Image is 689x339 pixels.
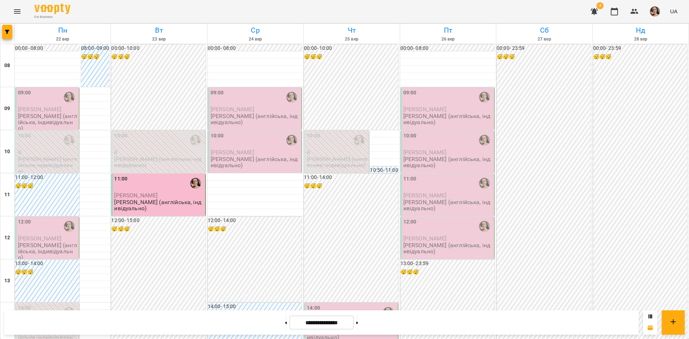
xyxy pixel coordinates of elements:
h6: Чт [305,25,398,36]
p: 0 [18,149,78,155]
h6: 13:00 - 14:00 [15,260,79,268]
img: Крикун Анна (а) [64,135,75,146]
h6: 😴😴😴 [81,53,109,61]
p: [PERSON_NAME] (англійська, індивідуально) [403,199,493,212]
span: [PERSON_NAME] [114,192,158,199]
h6: 😴😴😴 [15,268,79,276]
h6: 😴😴😴 [593,53,687,61]
h6: 😴😴😴 [304,182,398,190]
h6: 08 [4,62,10,70]
span: [PERSON_NAME] [403,192,447,199]
div: Крикун Анна (а) [64,221,75,232]
h6: 00:00 - 10:00 [304,44,398,52]
label: 12:00 [18,218,31,226]
h6: 14:00 - 15:00 [208,303,302,311]
h6: 12:00 - 14:00 [208,217,302,225]
h6: Сб [497,25,591,36]
h6: 😴😴😴 [497,53,591,61]
h6: 00:00 - 23:59 [593,44,687,52]
p: 0 [114,149,203,155]
label: 11:00 [403,175,417,183]
h6: 00:00 - 08:00 [15,44,79,52]
p: [PERSON_NAME] (англійська, індивідуально) [211,156,300,169]
img: Крикун Анна (а) [479,135,490,146]
h6: 10 [4,148,10,156]
span: 4 [596,2,604,9]
span: [PERSON_NAME] [403,106,447,113]
button: UA [667,5,680,18]
p: [PERSON_NAME] (англійська, індивідуально) [211,113,300,126]
h6: 13:00 - 23:59 [400,260,495,268]
label: 14:00 [307,304,320,312]
span: [PERSON_NAME] [18,106,61,113]
span: UA [670,8,678,15]
h6: 24 вер [208,36,302,43]
p: [PERSON_NAME] (англійська, індивідуально) [307,156,367,169]
img: Крикун Анна (а) [190,135,201,146]
h6: 😴😴😴 [304,53,398,61]
label: 10:00 [114,132,127,140]
h6: 00:00 - 10:00 [111,44,205,52]
h6: 00:00 - 08:00 [208,44,302,52]
label: 10:00 [307,132,320,140]
h6: 28 вер [594,36,688,43]
img: Voopty Logo [34,4,70,14]
img: Крикун Анна (а) [64,92,75,103]
h6: Пн [16,25,109,36]
h6: 27 вер [497,36,591,43]
span: [PERSON_NAME] [211,149,254,156]
img: Крикун Анна (а) [479,178,490,189]
h6: 😴😴😴 [208,225,302,233]
p: [PERSON_NAME] (англійська, індивідуально) [403,113,493,126]
h6: 22 вер [16,36,109,43]
span: For Business [34,15,70,19]
span: [PERSON_NAME] [211,106,254,113]
h6: 26 вер [401,36,495,43]
p: [PERSON_NAME] (англійська, індивідуально) [114,199,203,212]
img: Крикун Анна (а) [286,135,297,146]
label: 10:00 [18,132,31,140]
img: Крикун Анна (а) [190,178,201,189]
h6: 😴😴😴 [111,53,205,61]
img: Крикун Анна (а) [354,135,365,146]
span: [PERSON_NAME] [403,235,447,242]
h6: 00:00 - 08:00 [400,44,495,52]
button: Menu [9,3,26,20]
label: 09:00 [211,89,224,97]
h6: 25 вер [305,36,398,43]
h6: 12 [4,234,10,242]
img: aaa0aa5797c5ce11638e7aad685b53dd.jpeg [650,6,660,17]
img: Крикун Анна (а) [479,221,490,232]
label: 12:00 [403,218,417,226]
p: [PERSON_NAME] (англійська, індивідуально) [403,242,493,255]
p: [PERSON_NAME] (англійська, індивідуально) [114,156,203,169]
h6: 10:50 - 11:00 [370,166,398,174]
label: 10:00 [403,132,417,140]
h6: 08:00 - 09:00 [81,44,109,52]
h6: 23 вер [112,36,206,43]
span: [PERSON_NAME] [18,235,61,242]
img: Крикун Анна (а) [286,92,297,103]
h6: 😴😴😴 [111,225,205,233]
p: [PERSON_NAME] (англійська, індивідуально) [18,113,78,132]
h6: 09 [4,105,10,113]
h6: Нд [594,25,688,36]
label: 09:00 [403,89,417,97]
p: 0 [307,149,367,155]
p: [PERSON_NAME] (англійська, індивідуально) [18,156,78,175]
h6: 😴😴😴 [400,268,495,276]
img: Крикун Анна (а) [479,92,490,103]
h6: Ср [208,25,302,36]
h6: Вт [112,25,206,36]
label: 09:00 [18,89,31,97]
h6: 13 [4,277,10,285]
